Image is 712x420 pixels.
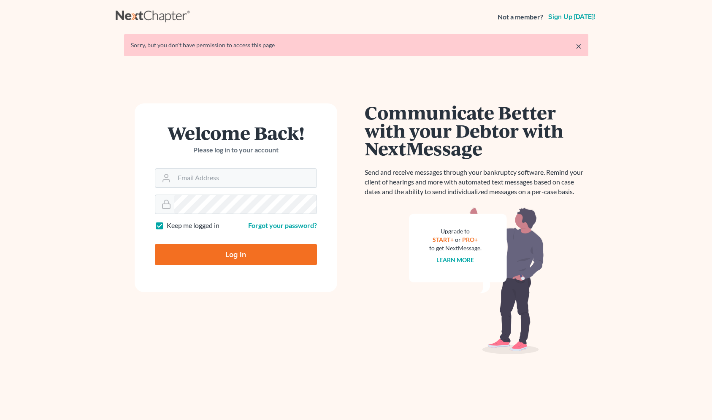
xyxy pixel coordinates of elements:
[429,244,482,252] div: to get NextMessage.
[409,207,544,355] img: nextmessage_bg-59042aed3d76b12b5cd301f8e5b87938c9018125f34e5fa2b7a6b67550977c72.svg
[436,256,474,263] a: Learn more
[433,236,454,243] a: START+
[155,124,317,142] h1: Welcome Back!
[455,236,461,243] span: or
[155,145,317,155] p: Please log in to your account
[248,221,317,229] a: Forgot your password?
[155,244,317,265] input: Log In
[547,14,597,20] a: Sign up [DATE]!
[365,168,588,197] p: Send and receive messages through your bankruptcy software. Remind your client of hearings and mo...
[174,169,317,187] input: Email Address
[462,236,478,243] a: PRO+
[576,41,582,51] a: ×
[429,227,482,236] div: Upgrade to
[498,12,543,22] strong: Not a member?
[167,221,219,230] label: Keep me logged in
[365,103,588,157] h1: Communicate Better with your Debtor with NextMessage
[131,41,582,49] div: Sorry, but you don't have permission to access this page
